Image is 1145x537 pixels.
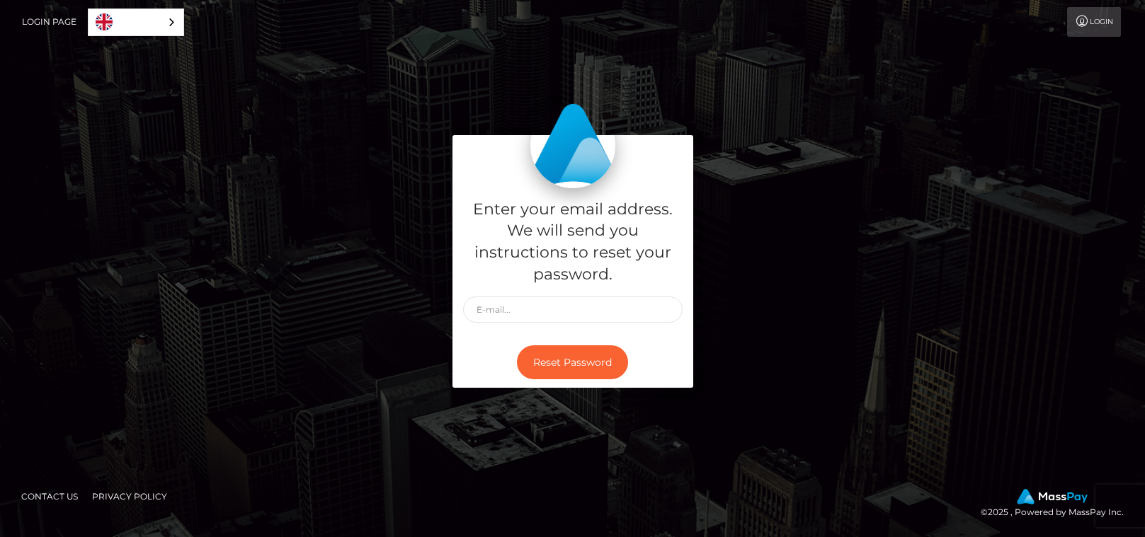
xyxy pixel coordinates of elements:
[88,8,184,36] aside: Language selected: English
[981,489,1134,520] div: © 2025 , Powered by MassPay Inc.
[463,296,683,323] input: E-mail...
[88,8,184,36] div: Language
[86,485,173,507] a: Privacy Policy
[89,9,183,35] a: English
[517,345,628,380] button: Reset Password
[22,7,76,37] a: Login Page
[1067,7,1121,37] a: Login
[1017,489,1088,504] img: MassPay
[16,485,84,507] a: Contact Us
[530,103,615,188] img: MassPay Login
[463,199,683,286] h5: Enter your email address. We will send you instructions to reset your password.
